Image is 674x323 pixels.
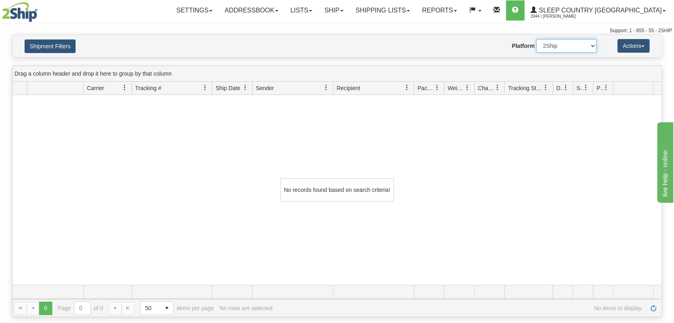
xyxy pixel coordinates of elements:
span: Packages [417,84,434,92]
a: Lists [284,0,318,21]
a: Sender filter column settings [319,81,333,95]
span: Tracking # [135,84,161,92]
a: Shipping lists [349,0,416,21]
a: Weight filter column settings [460,81,474,95]
a: Ship [318,0,349,21]
span: Page of 0 [58,301,103,315]
span: Page 0 [39,302,52,315]
span: Page sizes drop down [140,301,174,315]
span: Weight [448,84,464,92]
a: Packages filter column settings [430,81,444,95]
div: No records found based on search criteria! [280,178,394,202]
span: Shipment Issues [576,84,583,92]
button: Actions [617,39,649,53]
span: Delivery Status [556,84,563,92]
span: Charge [478,84,495,92]
a: Pickup Status filter column settings [599,81,613,95]
div: Support: 1 - 855 - 55 - 2SHIP [2,27,672,34]
span: select [160,302,173,315]
span: Sleep Country [GEOGRAPHIC_DATA] [537,7,662,14]
label: Platform [512,42,534,50]
span: Pickup Status [596,84,603,92]
a: Refresh [647,302,660,315]
img: logo2044.jpg [2,2,37,22]
a: Shipment Issues filter column settings [579,81,593,95]
button: Shipment Filters [25,39,76,53]
div: grid grouping header [12,66,662,82]
span: 2044 / [PERSON_NAME] [530,12,591,21]
span: Ship Date [216,84,240,92]
span: Recipient [337,84,360,92]
a: Delivery Status filter column settings [559,81,573,95]
a: Sleep Country [GEOGRAPHIC_DATA] 2044 / [PERSON_NAME] [524,0,672,21]
span: Sender [256,84,274,92]
span: Carrier [87,84,104,92]
span: Tracking Status [508,84,543,92]
a: Settings [170,0,218,21]
div: live help - online [6,5,74,14]
span: No items to display [278,305,641,311]
span: 50 [145,304,156,312]
a: Tracking Status filter column settings [539,81,553,95]
div: No rows are selected [220,305,273,311]
a: Recipient filter column settings [400,81,414,95]
span: items per page [140,301,214,315]
a: Charge filter column settings [491,81,504,95]
a: Reports [416,0,463,21]
iframe: chat widget [656,120,673,202]
a: Carrier filter column settings [118,81,132,95]
a: Addressbook [218,0,284,21]
a: Ship Date filter column settings [238,81,252,95]
a: Tracking # filter column settings [198,81,212,95]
